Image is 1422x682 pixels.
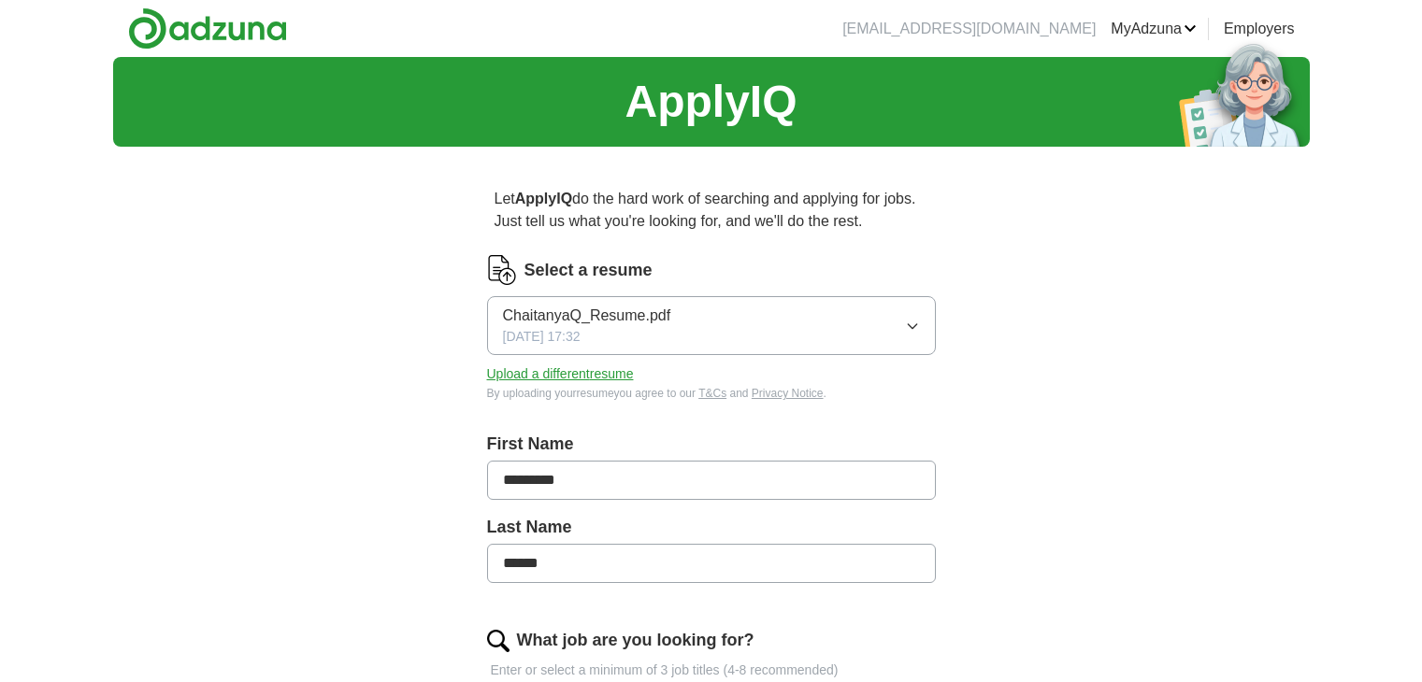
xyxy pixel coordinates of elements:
label: Select a resume [524,258,653,283]
div: By uploading your resume you agree to our and . [487,385,936,402]
h1: ApplyIQ [625,68,797,135]
label: Last Name [487,515,936,540]
img: CV Icon [487,255,517,285]
span: ChaitanyaQ_Resume.pdf [503,305,671,327]
a: Privacy Notice [752,387,824,400]
a: T&Cs [698,387,726,400]
span: [DATE] 17:32 [503,327,581,347]
button: Upload a differentresume [487,364,634,384]
label: What job are you looking for? [517,628,754,653]
a: MyAdzuna [1111,18,1197,40]
img: search.png [487,630,510,652]
label: First Name [487,432,936,457]
strong: ApplyIQ [515,191,572,206]
p: Let do the hard work of searching and applying for jobs. Just tell us what you're looking for, an... [487,180,936,240]
img: Adzuna logo [128,7,287,50]
button: ChaitanyaQ_Resume.pdf[DATE] 17:32 [487,296,936,355]
a: Employers [1224,18,1295,40]
p: Enter or select a minimum of 3 job titles (4-8 recommended) [487,661,936,680]
li: [EMAIL_ADDRESS][DOMAIN_NAME] [842,18,1096,40]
